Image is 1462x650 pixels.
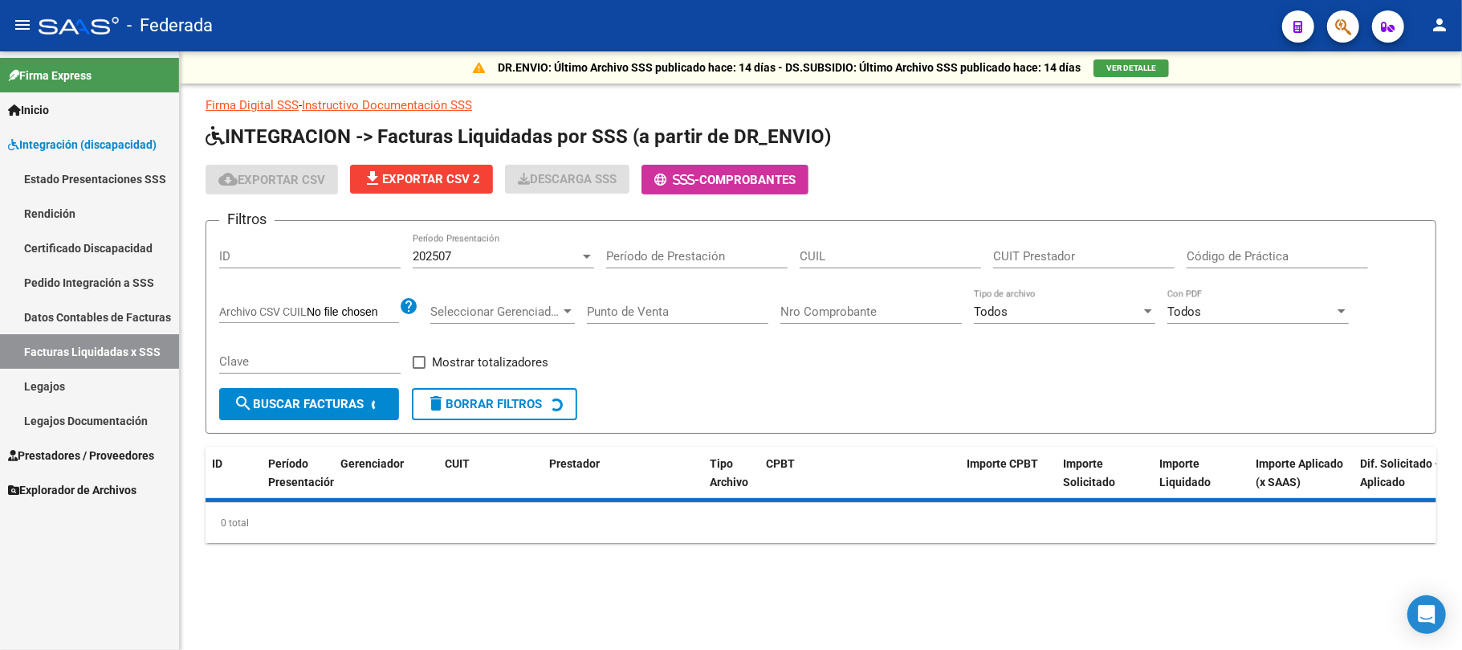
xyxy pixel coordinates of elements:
span: Exportar CSV 2 [363,172,480,186]
p: DR.ENVIO: Último Archivo SSS publicado hace: 14 días - DS.SUBSIDIO: Último Archivo SSS publicado ... [498,59,1081,76]
span: Borrar Filtros [426,397,542,411]
mat-icon: delete [426,394,446,413]
span: Importe Liquidado [1159,457,1211,489]
datatable-header-cell: Gerenciador [334,447,438,517]
span: Integración (discapacidad) [8,136,157,153]
datatable-header-cell: Importe Solicitado [1057,447,1153,517]
button: -Comprobantes [641,165,808,194]
datatable-header-cell: ID [206,447,262,517]
app-download-masive: Descarga masiva de comprobantes (adjuntos) [505,165,629,194]
span: Dif. Solicitado - Aplicado [1360,457,1440,489]
button: Buscar Facturas [219,388,399,420]
span: Importe CPBT [967,457,1038,470]
span: Exportar CSV [218,173,325,187]
h3: Filtros [219,208,275,231]
span: Prestadores / Proveedores [8,447,154,464]
button: Descarga SSS [505,165,629,194]
span: - [654,173,699,187]
button: VER DETALLE [1093,59,1169,77]
span: 202507 [413,249,451,264]
datatable-header-cell: Dif. Solicitado - Aplicado [1354,447,1458,517]
input: Archivo CSV CUIL [307,305,399,320]
span: Todos [974,305,1008,319]
span: Período Presentación [268,457,336,489]
span: Comprobantes [699,173,796,187]
mat-icon: person [1430,15,1449,35]
mat-icon: search [234,394,253,413]
div: 0 total [206,503,1436,543]
datatable-header-cell: Importe Aplicado (x SAAS) [1249,447,1354,517]
span: CUIT [445,457,470,470]
datatable-header-cell: CPBT [760,447,960,517]
span: Seleccionar Gerenciador [430,305,560,319]
datatable-header-cell: Importe CPBT [960,447,1057,517]
div: Open Intercom Messenger [1407,595,1446,634]
span: ID [212,457,222,470]
mat-icon: menu [13,15,32,35]
mat-icon: help [399,296,418,316]
span: Archivo CSV CUIL [219,305,307,318]
span: CPBT [766,457,795,470]
button: Exportar CSV 2 [350,165,493,194]
span: Explorador de Archivos [8,481,136,499]
span: - Federada [127,8,213,43]
p: - [206,96,1436,114]
datatable-header-cell: CUIT [438,447,543,517]
span: Importe Aplicado (x SAAS) [1256,457,1343,489]
a: Instructivo Documentación SSS [302,98,472,112]
datatable-header-cell: Período Presentación [262,447,334,517]
span: Mostrar totalizadores [432,353,548,372]
span: Gerenciador [340,457,404,470]
span: VER DETALLE [1106,63,1156,72]
span: Todos [1167,305,1201,319]
a: Firma Digital SSS [206,98,299,112]
datatable-header-cell: Prestador [543,447,703,517]
mat-icon: file_download [363,169,382,188]
span: Descarga SSS [518,172,617,186]
mat-icon: cloud_download [218,170,238,189]
span: Importe Solicitado [1063,457,1115,489]
button: Borrar Filtros [412,388,577,420]
span: Inicio [8,101,49,119]
span: Tipo Archivo [710,457,748,489]
datatable-header-cell: Importe Liquidado [1153,447,1249,517]
span: Prestador [549,457,600,470]
span: Buscar Facturas [234,397,364,411]
span: INTEGRACION -> Facturas Liquidadas por SSS (a partir de DR_ENVIO) [206,125,831,148]
span: Firma Express [8,67,92,84]
datatable-header-cell: Tipo Archivo [703,447,760,517]
button: Exportar CSV [206,165,338,194]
